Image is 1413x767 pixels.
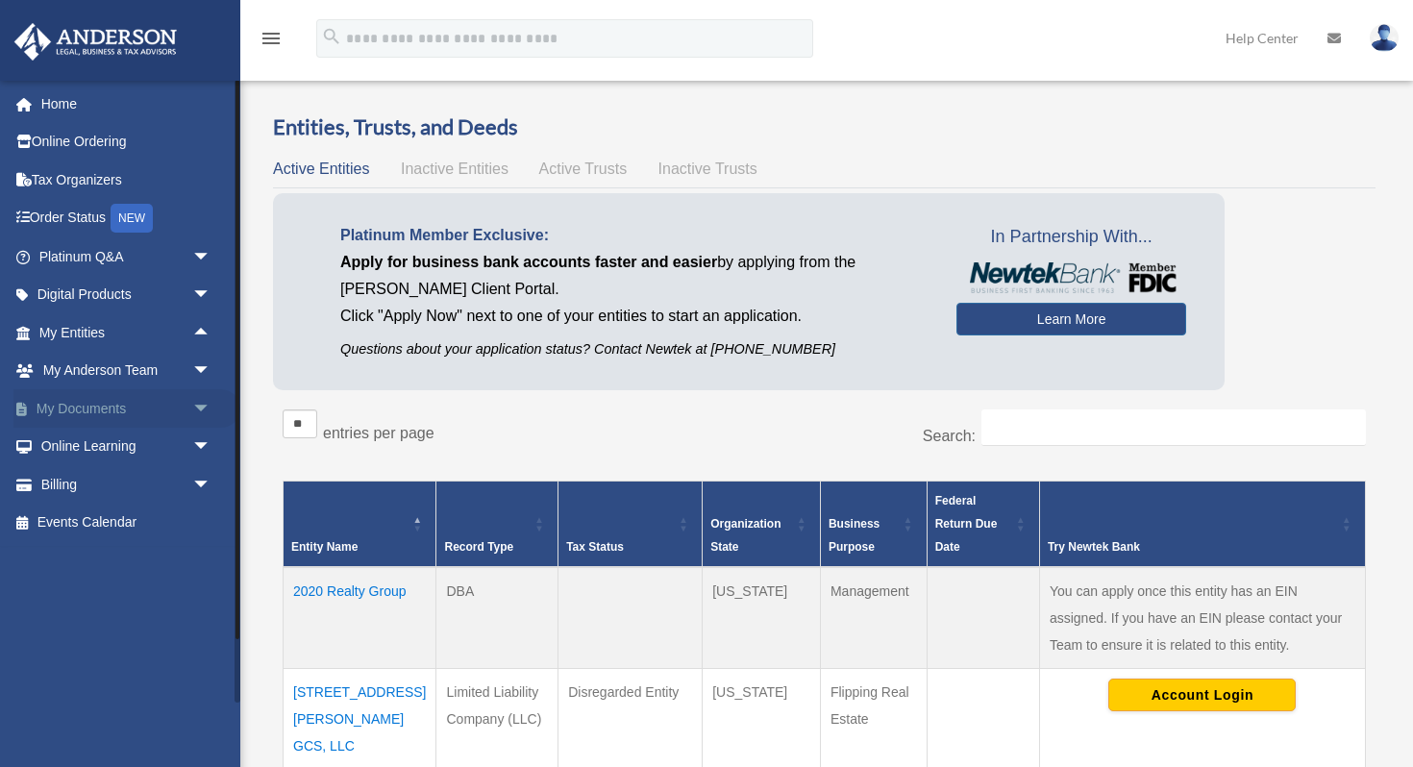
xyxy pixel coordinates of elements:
h3: Entities, Trusts, and Deeds [273,112,1376,142]
img: Anderson Advisors Platinum Portal [9,23,183,61]
img: User Pic [1370,24,1399,52]
span: Organization State [710,517,781,554]
a: My Entitiesarrow_drop_up [13,313,231,352]
i: search [321,26,342,47]
span: Business Purpose [829,517,880,554]
span: Entity Name [291,540,358,554]
div: Try Newtek Bank [1048,535,1336,558]
span: arrow_drop_down [192,237,231,277]
th: Tax Status: Activate to sort [558,481,703,567]
a: My Documentsarrow_drop_down [13,389,240,428]
a: Account Login [1108,686,1296,702]
td: [US_STATE] [703,567,821,669]
label: entries per page [323,425,434,441]
a: menu [260,34,283,50]
th: Federal Return Due Date: Activate to sort [927,481,1039,567]
p: Platinum Member Exclusive: [340,222,928,249]
span: Federal Return Due Date [935,494,998,554]
a: Online Learningarrow_drop_down [13,428,240,466]
span: Active Trusts [539,161,628,177]
button: Account Login [1108,679,1296,711]
span: Inactive Trusts [658,161,757,177]
span: Apply for business bank accounts faster and easier [340,254,717,270]
th: Record Type: Activate to sort [436,481,558,567]
label: Search: [923,428,976,444]
p: Click "Apply Now" next to one of your entities to start an application. [340,303,928,330]
a: My Anderson Teamarrow_drop_down [13,352,240,390]
span: Inactive Entities [401,161,508,177]
span: Active Entities [273,161,369,177]
a: Home [13,85,240,123]
a: Online Ordering [13,123,240,161]
span: Record Type [444,540,513,554]
span: arrow_drop_up [192,313,231,353]
td: DBA [436,567,558,669]
th: Try Newtek Bank : Activate to sort [1039,481,1365,567]
i: menu [260,27,283,50]
th: Entity Name: Activate to invert sorting [284,481,436,567]
span: In Partnership With... [956,222,1186,253]
span: arrow_drop_down [192,465,231,505]
td: You can apply once this entity has an EIN assigned. If you have an EIN please contact your Team t... [1039,567,1365,669]
a: Platinum Q&Aarrow_drop_down [13,237,240,276]
span: arrow_drop_down [192,389,231,429]
th: Business Purpose: Activate to sort [820,481,927,567]
a: Digital Productsarrow_drop_down [13,276,240,314]
th: Organization State: Activate to sort [703,481,821,567]
td: 2020 Realty Group [284,567,436,669]
p: Questions about your application status? Contact Newtek at [PHONE_NUMBER] [340,337,928,361]
div: NEW [111,204,153,233]
img: NewtekBankLogoSM.png [966,262,1177,293]
a: Order StatusNEW [13,199,240,238]
td: Management [820,567,927,669]
span: arrow_drop_down [192,276,231,315]
a: Learn More [956,303,1186,335]
a: Events Calendar [13,504,240,542]
p: by applying from the [PERSON_NAME] Client Portal. [340,249,928,303]
span: arrow_drop_down [192,428,231,467]
a: Billingarrow_drop_down [13,465,240,504]
span: arrow_drop_down [192,352,231,391]
span: Tax Status [566,540,624,554]
a: Tax Organizers [13,161,240,199]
